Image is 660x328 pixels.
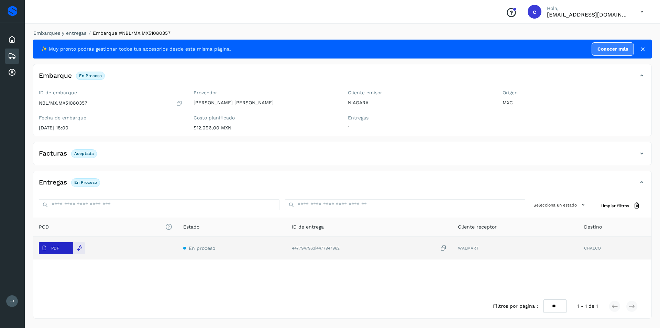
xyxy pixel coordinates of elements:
[39,223,172,231] span: POD
[503,90,646,96] label: Origen
[194,115,337,121] label: Costo planificado
[348,125,492,131] p: 1
[493,303,538,310] span: Filtros por página :
[5,65,19,80] div: Cuentas por cobrar
[595,199,646,212] button: Limpiar filtros
[93,30,170,36] span: Embarque #NBL/MX.MX51080357
[292,223,324,231] span: ID de entrega
[601,203,629,209] span: Limpiar filtros
[33,177,651,194] div: EntregasEn proceso
[39,72,72,80] h4: Embarque
[194,100,337,106] p: [PERSON_NAME] [PERSON_NAME]
[79,73,102,78] p: En proceso
[194,125,337,131] p: $12,096.00 MXN
[39,115,183,121] label: Fecha de embarque
[41,45,231,53] span: ✨ Muy pronto podrás gestionar todos tus accesorios desde esta misma página.
[348,90,492,96] label: Cliente emisor
[39,90,183,96] label: ID de embarque
[547,6,629,11] p: Hola,
[194,90,337,96] label: Proveedor
[577,303,598,310] span: 1 - 1 de 1
[33,148,651,165] div: FacturasAceptada
[183,223,199,231] span: Estado
[348,100,492,106] p: NIAGARA
[348,115,492,121] label: Entregas
[584,223,602,231] span: Destino
[547,11,629,18] p: carlosvazqueztgc@gmail.com
[189,245,215,251] span: En proceso
[33,30,86,36] a: Embarques y entregas
[51,246,59,251] p: PDF
[503,100,646,106] p: MXC
[5,32,19,47] div: Inicio
[73,242,85,254] div: Reemplazar POD
[74,180,97,185] p: En proceso
[531,199,590,211] button: Selecciona un estado
[33,30,652,37] nav: breadcrumb
[39,242,73,254] button: PDF
[39,125,183,131] p: [DATE] 18:00
[292,245,447,252] div: 4477947963|4477947962
[579,237,651,260] td: CHALCO
[39,100,87,106] p: NBL/MX.MX51080357
[452,237,579,260] td: WALMART
[458,223,497,231] span: Cliente receptor
[5,49,19,64] div: Embarques
[74,151,94,156] p: Aceptada
[33,70,651,87] div: EmbarqueEn proceso
[592,42,634,56] a: Conocer más
[39,179,67,187] h4: Entregas
[39,150,67,158] h4: Facturas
